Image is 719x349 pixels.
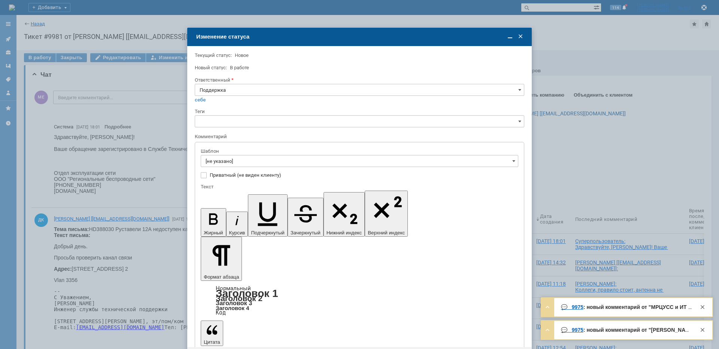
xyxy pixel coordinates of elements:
a: Заголовок 3 [216,300,252,306]
span: Курсив [229,230,245,236]
div: Теги [195,109,523,114]
label: Текущий статус: [195,52,232,58]
a: [DOMAIN_NAME] [170,98,212,104]
div: Развернуть [543,325,552,334]
span: Закрыть [517,33,524,40]
a: Нормальный [216,285,251,292]
button: Подчеркнутый [248,194,287,237]
label: Новый статус: [195,65,227,70]
div: Ответственный [195,78,523,82]
span: Жирный [204,230,223,236]
a: 💬 9975 [561,327,583,333]
span: В работе [230,65,249,70]
div: Шаблон [201,149,517,154]
a: Заголовок 1 [216,288,278,299]
a: [EMAIL_ADDRESS][DOMAIN_NAME] [22,98,110,104]
a: Заголовок 2 [216,294,263,303]
span: Формат абзаца [204,274,239,280]
span: Цитата [204,339,220,345]
div: Развернуть [543,303,552,312]
span: Нижний индекс [327,230,362,236]
a: Заголовок 4 [216,305,249,311]
span: Новое [235,52,249,58]
button: Жирный [201,208,226,237]
button: Верхний индекс [365,191,408,237]
button: Курсив [226,212,248,237]
div: Закрыть [698,325,707,334]
button: Цитата [201,321,223,346]
button: Формат абзаца [201,237,242,281]
span: Зачеркнутый [291,230,321,236]
div: Текст [201,184,517,189]
a: 💬 9975 [561,304,583,310]
span: Свернуть (Ctrl + M) [506,33,514,40]
span: Подчеркнутый [251,230,284,236]
div: Закрыть [698,303,707,312]
div: Изменение статуса [196,33,524,40]
span: Верхний индекс [368,230,405,236]
div: Комментарий [195,133,523,140]
a: Код [216,309,226,316]
label: Приватный (не виден клиенту) [210,172,517,178]
button: Зачеркнутый [288,198,324,237]
button: Нижний индекс [324,192,365,237]
div: Формат абзаца [201,286,518,315]
a: себе [195,97,206,103]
